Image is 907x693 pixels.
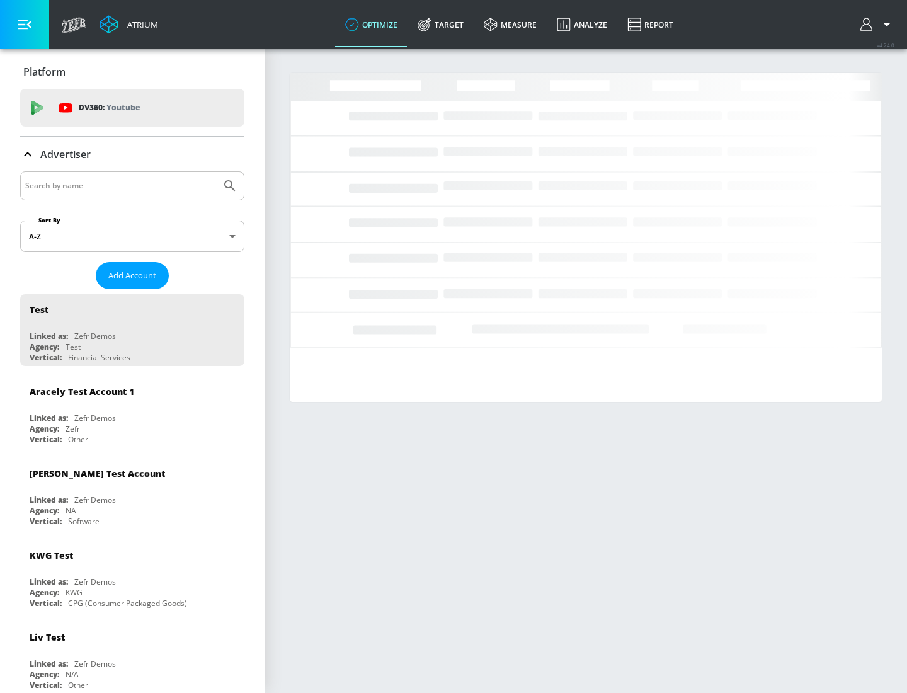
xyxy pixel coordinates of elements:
a: Atrium [100,15,158,34]
div: TestLinked as:Zefr DemosAgency:TestVertical:Financial Services [20,294,244,366]
div: A-Z [20,220,244,252]
div: Agency: [30,423,59,434]
div: Agency: [30,587,59,598]
a: Target [408,2,474,47]
a: optimize [335,2,408,47]
div: Other [68,434,88,445]
div: Zefr Demos [74,658,116,669]
div: Agency: [30,669,59,680]
button: Add Account [96,262,169,289]
div: KWG Test [30,549,73,561]
div: Agency: [30,505,59,516]
div: Liv Test [30,631,65,643]
div: Linked as: [30,495,68,505]
span: v 4.24.0 [877,42,894,49]
div: Vertical: [30,516,62,527]
p: Advertiser [40,147,91,161]
div: KWG [66,587,83,598]
div: Linked as: [30,413,68,423]
div: Advertiser [20,137,244,172]
p: Youtube [106,101,140,114]
a: measure [474,2,547,47]
div: Aracely Test Account 1 [30,386,134,398]
div: Vertical: [30,598,62,609]
div: Linked as: [30,331,68,341]
div: Aracely Test Account 1Linked as:Zefr DemosAgency:ZefrVertical:Other [20,376,244,448]
label: Sort By [36,216,63,224]
div: KWG TestLinked as:Zefr DemosAgency:KWGVertical:CPG (Consumer Packaged Goods) [20,540,244,612]
div: DV360: Youtube [20,89,244,127]
p: DV360: [79,101,140,115]
div: Software [68,516,100,527]
span: Add Account [108,268,156,283]
div: Platform [20,54,244,89]
div: Linked as: [30,576,68,587]
div: Other [68,680,88,690]
div: Financial Services [68,352,130,363]
a: Report [617,2,683,47]
div: Test [66,341,81,352]
div: [PERSON_NAME] Test AccountLinked as:Zefr DemosAgency:NAVertical:Software [20,458,244,530]
div: Vertical: [30,434,62,445]
div: Zefr Demos [74,413,116,423]
div: Atrium [122,19,158,30]
div: Vertical: [30,352,62,363]
div: N/A [66,669,79,680]
input: Search by name [25,178,216,194]
div: Agency: [30,341,59,352]
div: Linked as: [30,658,68,669]
div: [PERSON_NAME] Test Account [30,467,165,479]
div: Zefr [66,423,80,434]
div: Zefr Demos [74,331,116,341]
div: Test [30,304,48,316]
div: Zefr Demos [74,495,116,505]
div: Vertical: [30,680,62,690]
div: NA [66,505,76,516]
div: Zefr Demos [74,576,116,587]
div: CPG (Consumer Packaged Goods) [68,598,187,609]
a: Analyze [547,2,617,47]
p: Platform [23,65,66,79]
